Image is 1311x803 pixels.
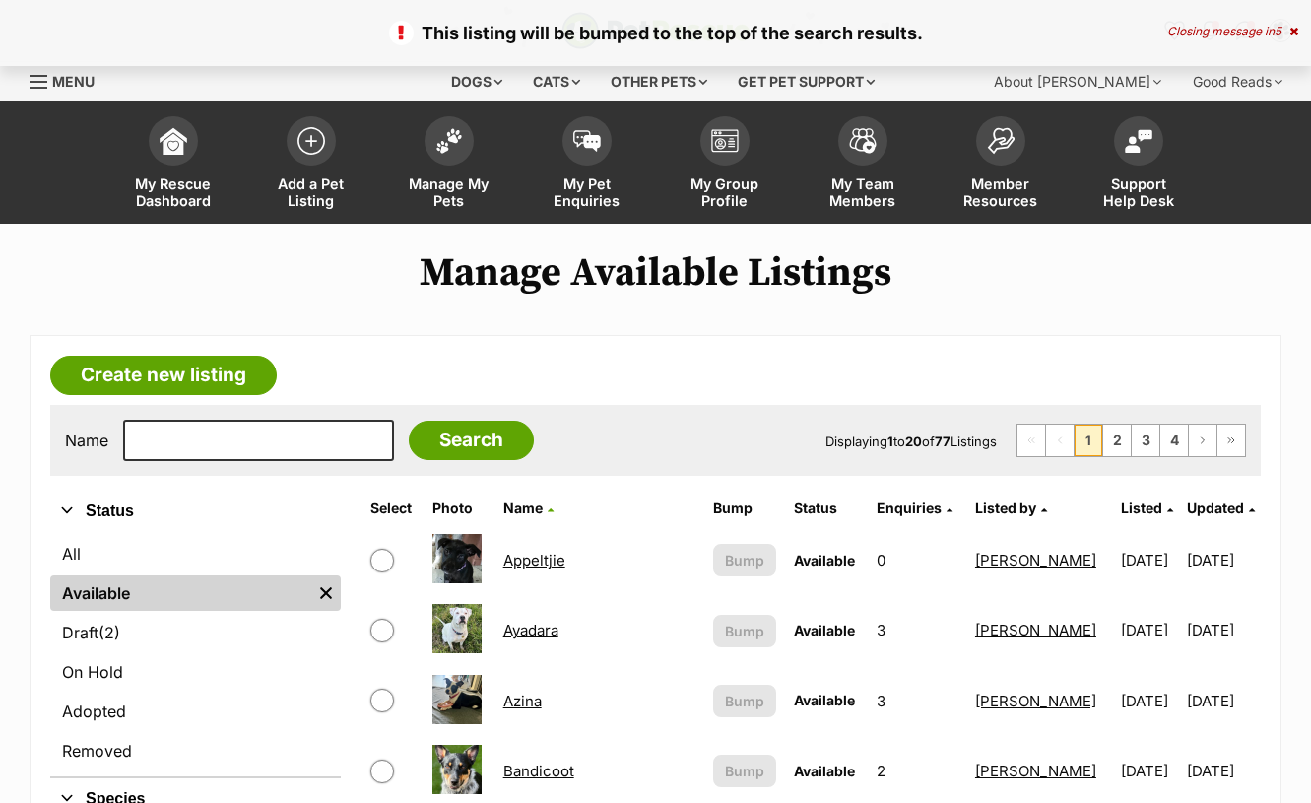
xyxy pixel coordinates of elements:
a: Page 4 [1160,425,1188,456]
a: Removed [50,733,341,769]
th: Status [786,493,867,524]
td: [DATE] [1187,667,1259,735]
span: First page [1017,425,1045,456]
a: [PERSON_NAME] [975,692,1096,710]
img: add-pet-listing-icon-0afa8454b4691262ce3f59096e99ab1cd57d4a30225e0717b998d2c9b9846f56.svg [297,127,325,155]
div: Closing message in [1167,25,1298,38]
span: Menu [52,73,95,90]
a: Member Resources [932,106,1070,224]
input: Search [409,421,534,460]
a: On Hold [50,654,341,690]
a: Page 2 [1103,425,1131,456]
span: Bump [725,761,764,781]
td: 3 [869,667,965,735]
div: Good Reads [1179,62,1296,101]
div: Other pets [597,62,721,101]
span: translation missing: en.admin.listings.index.attributes.enquiries [877,500,942,516]
a: Adopted [50,694,341,729]
div: Status [50,532,341,776]
a: Name [503,500,554,516]
a: Last page [1217,425,1245,456]
img: group-profile-icon-3fa3cf56718a62981997c0bc7e787c4b2cf8bcc04b72c1350f741eb67cf2f40e.svg [711,129,739,153]
span: Previous page [1046,425,1074,456]
img: team-members-icon-5396bd8760b3fe7c0b43da4ab00e1e3bb1a5d9ba89233759b79545d2d3fc5d0d.svg [849,128,877,154]
a: [PERSON_NAME] [975,621,1096,639]
button: Status [50,499,341,524]
img: dashboard-icon-eb2f2d2d3e046f16d808141f083e7271f6b2e854fb5c12c21221c1fb7104beca.svg [160,127,187,155]
td: [DATE] [1187,526,1259,594]
div: About [PERSON_NAME] [980,62,1175,101]
button: Bump [713,615,776,647]
img: member-resources-icon-8e73f808a243e03378d46382f2149f9095a855e16c252ad45f914b54edf8863c.svg [987,127,1015,154]
span: Add a Pet Listing [267,175,356,209]
span: Bump [725,691,764,711]
strong: 20 [905,434,922,449]
button: Bump [713,544,776,576]
a: Next page [1189,425,1216,456]
a: Enquiries [877,500,952,516]
nav: Pagination [1016,424,1246,457]
span: Support Help Desk [1094,175,1183,209]
span: My Team Members [819,175,907,209]
span: Available [794,692,855,708]
span: Listed [1121,500,1162,516]
a: Add a Pet Listing [242,106,380,224]
a: My Rescue Dashboard [104,106,242,224]
a: Manage My Pets [380,106,518,224]
a: Available [50,575,311,611]
span: Displaying to of Listings [825,434,997,449]
a: Remove filter [311,575,341,611]
span: Available [794,622,855,638]
span: Name [503,500,543,516]
a: My Team Members [794,106,932,224]
button: Bump [713,755,776,787]
div: Get pet support [724,62,888,101]
a: My Pet Enquiries [518,106,656,224]
td: [DATE] [1113,667,1185,735]
a: Create new listing [50,356,277,395]
span: Available [794,763,855,779]
a: Menu [30,62,108,98]
a: Bandicoot [503,762,574,780]
span: My Pet Enquiries [543,175,631,209]
span: My Rescue Dashboard [129,175,218,209]
a: Azina [503,692,542,710]
td: [DATE] [1187,596,1259,664]
a: All [50,536,341,571]
td: 3 [869,596,965,664]
span: Manage My Pets [405,175,493,209]
td: [DATE] [1113,526,1185,594]
a: Ayadara [503,621,558,639]
span: Available [794,552,855,569]
img: manage-my-pets-icon-02211641906a0b7f246fdf0571729dbe1e7629f14944591b6c1af311fb30b64b.svg [435,128,463,154]
a: Listed [1121,500,1173,516]
span: Updated [1187,500,1244,516]
th: Photo [425,493,493,524]
span: (2) [98,621,120,644]
span: Listed by [975,500,1036,516]
a: [PERSON_NAME] [975,762,1096,780]
a: My Group Profile [656,106,794,224]
button: Bump [713,685,776,717]
img: pet-enquiries-icon-7e3ad2cf08bfb03b45e93fb7055b45f3efa6380592205ae92323e6603595dc1f.svg [573,130,601,152]
td: [DATE] [1113,596,1185,664]
th: Bump [705,493,784,524]
label: Name [65,432,108,449]
div: Dogs [437,62,516,101]
p: This listing will be bumped to the top of the search results. [20,20,1291,46]
span: Bump [725,550,764,570]
span: My Group Profile [681,175,769,209]
a: Page 3 [1132,425,1159,456]
span: Bump [725,621,764,641]
span: Member Resources [956,175,1045,209]
a: Support Help Desk [1070,106,1208,224]
th: Select [362,493,423,524]
a: Appeltjie [503,551,565,569]
strong: 77 [935,434,950,449]
span: Page 1 [1075,425,1102,456]
img: help-desk-icon-fdf02630f3aa405de69fd3d07c3f3aa587a6932b1a1747fa1d2bba05be0121f9.svg [1125,129,1152,153]
strong: 1 [887,434,893,449]
a: [PERSON_NAME] [975,551,1096,569]
a: Listed by [975,500,1047,516]
a: Updated [1187,500,1255,516]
